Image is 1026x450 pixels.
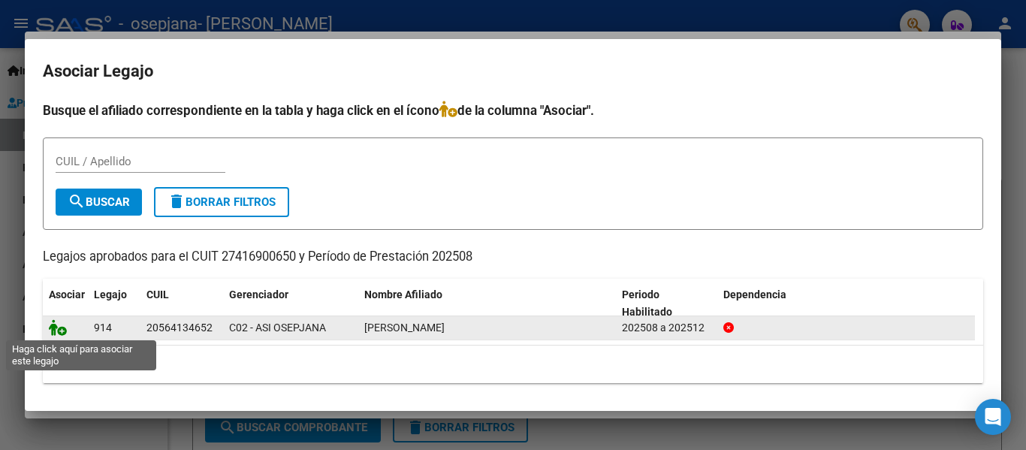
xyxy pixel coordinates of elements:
[56,189,142,216] button: Buscar
[43,346,983,383] div: 1 registros
[88,279,140,328] datatable-header-cell: Legajo
[975,399,1011,435] div: Open Intercom Messenger
[43,279,88,328] datatable-header-cell: Asociar
[146,288,169,301] span: CUIL
[146,319,213,337] div: 20564134652
[43,57,983,86] h2: Asociar Legajo
[717,279,975,328] datatable-header-cell: Dependencia
[43,248,983,267] p: Legajos aprobados para el CUIT 27416900650 y Período de Prestación 202508
[167,192,186,210] mat-icon: delete
[364,288,442,301] span: Nombre Afiliado
[167,195,276,209] span: Borrar Filtros
[154,187,289,217] button: Borrar Filtros
[229,288,288,301] span: Gerenciador
[223,279,358,328] datatable-header-cell: Gerenciador
[622,319,711,337] div: 202508 a 202512
[68,195,130,209] span: Buscar
[616,279,717,328] datatable-header-cell: Periodo Habilitado
[68,192,86,210] mat-icon: search
[43,101,983,120] h4: Busque el afiliado correspondiente en la tabla y haga click en el ícono de la columna "Asociar".
[358,279,616,328] datatable-header-cell: Nombre Afiliado
[229,322,326,334] span: C02 - ASI OSEPJANA
[49,288,85,301] span: Asociar
[140,279,223,328] datatable-header-cell: CUIL
[94,288,127,301] span: Legajo
[94,322,112,334] span: 914
[364,322,445,334] span: LOPEZ DANTE EZEQUIEL
[723,288,786,301] span: Dependencia
[622,288,672,318] span: Periodo Habilitado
